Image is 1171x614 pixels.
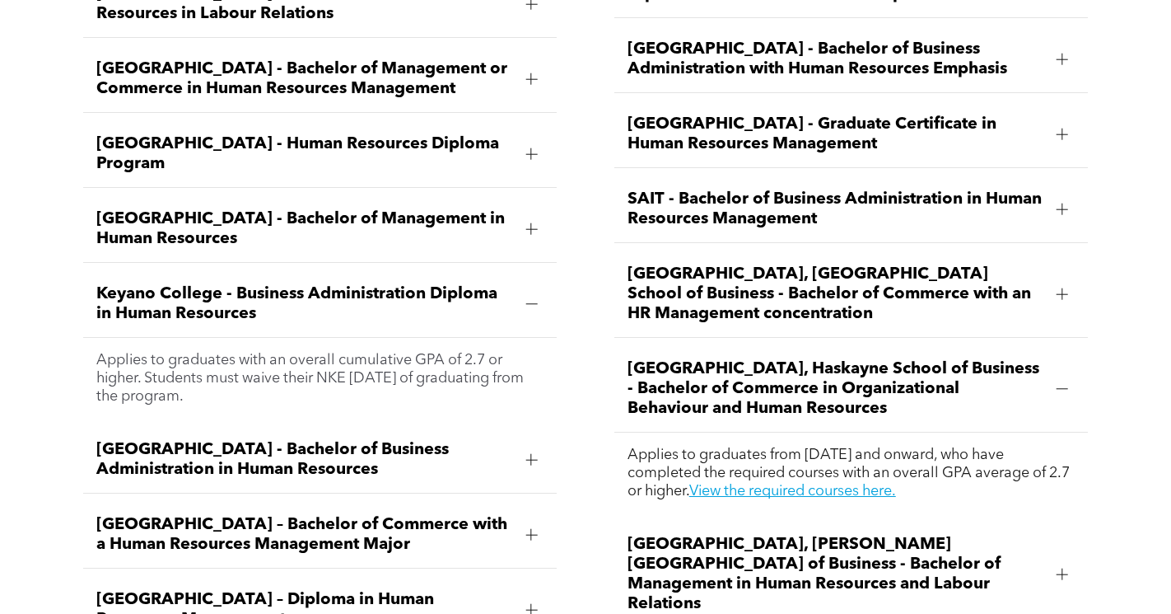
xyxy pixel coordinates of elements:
[627,448,1070,499] span: Applies to graduates from [DATE] and onward, who have completed the required courses with an over...
[96,515,512,555] span: [GEOGRAPHIC_DATA] – Bachelor of Commerce with a Human Resources Management Major
[96,351,544,405] p: Applies to graduates with an overall cumulative GPA of 2.7 or higher. Students must waive their N...
[627,40,1043,79] span: [GEOGRAPHIC_DATA] - Bachelor of Business Administration with Human Resources Emphasis
[96,59,512,99] span: [GEOGRAPHIC_DATA] - Bachelor of Management or Commerce in Human Resources Management
[627,535,1043,614] span: [GEOGRAPHIC_DATA], [PERSON_NAME][GEOGRAPHIC_DATA] of Business - Bachelor of Management in Human R...
[96,284,512,324] span: Keyano College - Business Administration Diploma in Human Resources
[627,190,1043,229] span: SAIT - Bachelor of Business Administration in Human Resources Management
[627,265,1043,324] span: [GEOGRAPHIC_DATA], [GEOGRAPHIC_DATA] School of Business - Bachelor of Commerce with an HR Managem...
[96,440,512,480] span: [GEOGRAPHIC_DATA] - Bachelor of Business Administration in Human Resources
[96,134,512,174] span: [GEOGRAPHIC_DATA] - Human Resources Diploma Program
[689,484,896,499] a: View the required courses here.
[627,115,1043,154] span: [GEOGRAPHIC_DATA] - Graduate Certificate in Human Resources Management
[96,209,512,249] span: [GEOGRAPHIC_DATA] - Bachelor of Management in Human Resources
[627,359,1043,419] span: [GEOGRAPHIC_DATA], Haskayne School of Business - Bachelor of Commerce in Organizational Behaviour...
